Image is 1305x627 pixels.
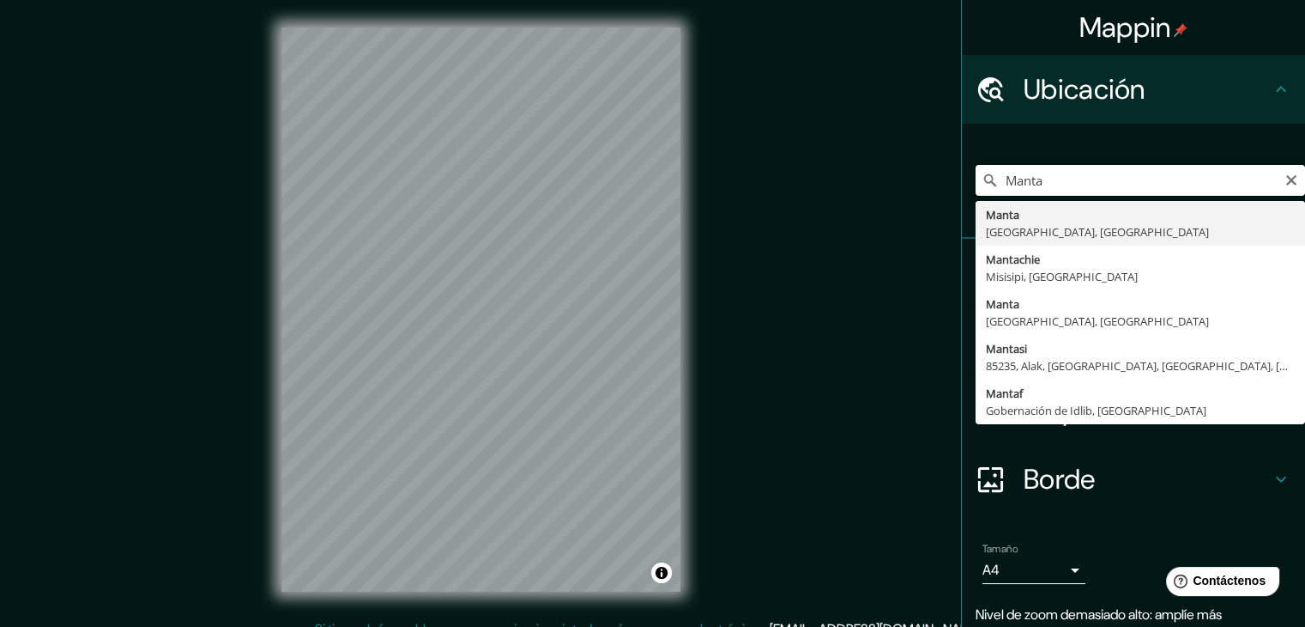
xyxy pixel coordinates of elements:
button: Claro [1284,171,1298,187]
canvas: Mapa [281,27,680,592]
font: Gobernación de Idlib, [GEOGRAPHIC_DATA] [986,403,1206,418]
font: Manta [986,296,1019,312]
font: Mappin [1079,9,1171,46]
font: Ubicación [1024,71,1145,107]
div: Estilo [962,307,1305,376]
font: Mantachie [986,252,1040,267]
div: Patas [962,239,1305,307]
font: Borde [1024,461,1096,497]
div: A4 [982,557,1085,584]
font: [GEOGRAPHIC_DATA], [GEOGRAPHIC_DATA] [986,313,1209,329]
div: Borde [962,445,1305,514]
button: Activar o desactivar atribución [651,563,672,583]
font: Nivel de zoom demasiado alto: amplíe más [976,606,1222,624]
div: Ubicación [962,55,1305,124]
input: Elige tu ciudad o zona [976,165,1305,196]
iframe: Lanzador de widgets de ayuda [1152,560,1286,608]
font: Mantaf [986,386,1023,401]
div: Disposición [962,376,1305,445]
font: Mantasi [986,341,1027,356]
font: Manta [986,207,1019,222]
font: A4 [982,561,1000,579]
font: [GEOGRAPHIC_DATA], [GEOGRAPHIC_DATA] [986,224,1209,240]
font: Misisipi, [GEOGRAPHIC_DATA] [986,269,1138,284]
img: pin-icon.png [1174,23,1187,37]
font: Tamaño [982,542,1018,556]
